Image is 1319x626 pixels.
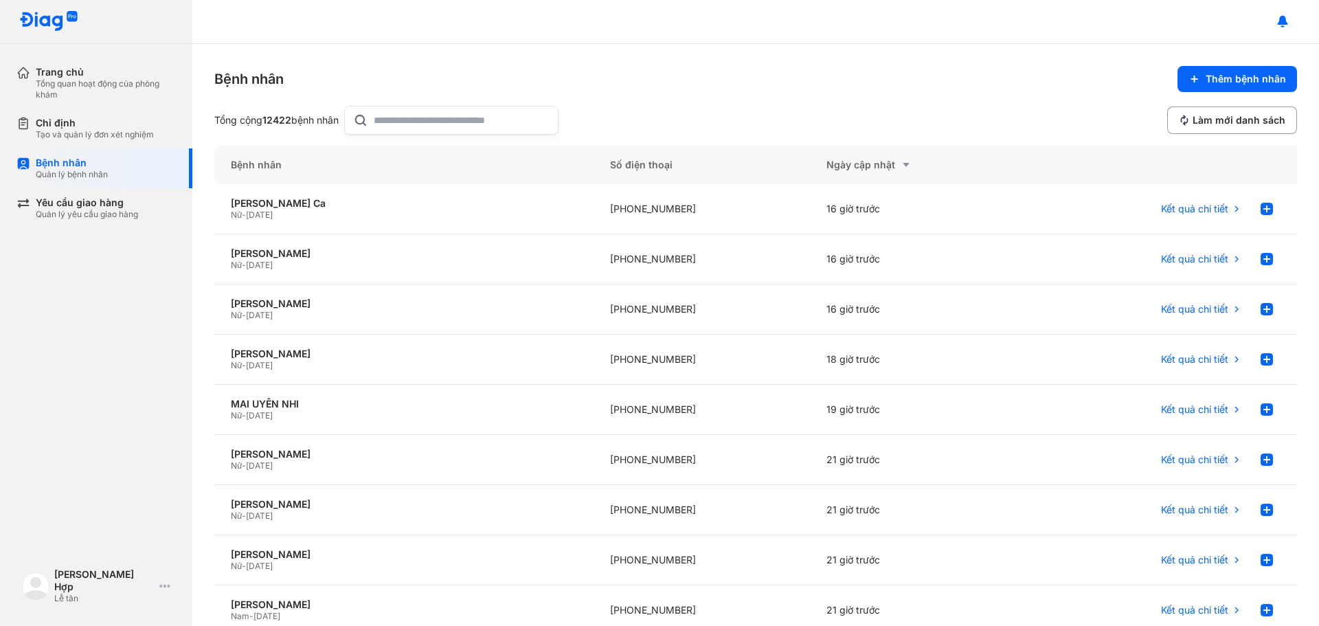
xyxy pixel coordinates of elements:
[246,360,273,370] span: [DATE]
[231,348,577,360] div: [PERSON_NAME]
[19,11,78,32] img: logo
[1161,604,1228,616] span: Kết quả chi tiết
[594,385,810,435] div: [PHONE_NUMBER]
[246,561,273,571] span: [DATE]
[36,117,154,129] div: Chỉ định
[242,410,246,421] span: -
[826,157,1010,173] div: Ngày cập nhật
[36,197,138,209] div: Yêu cầu giao hàng
[242,561,246,571] span: -
[246,511,273,521] span: [DATE]
[1161,253,1228,265] span: Kết quả chi tiết
[810,234,1026,284] div: 16 giờ trước
[231,561,242,571] span: Nữ
[231,298,577,310] div: [PERSON_NAME]
[231,460,242,471] span: Nữ
[810,435,1026,485] div: 21 giờ trước
[1193,114,1285,126] span: Làm mới danh sách
[36,66,176,78] div: Trang chủ
[1177,66,1297,92] button: Thêm bệnh nhân
[246,260,273,270] span: [DATE]
[36,129,154,140] div: Tạo và quản lý đơn xét nghiệm
[36,169,108,180] div: Quản lý bệnh nhân
[54,568,154,593] div: [PERSON_NAME] Hợp
[810,485,1026,535] div: 21 giờ trước
[249,611,253,621] span: -
[214,114,339,126] div: Tổng cộng bệnh nhân
[231,197,577,210] div: [PERSON_NAME] Ca
[1161,454,1228,466] span: Kết quả chi tiết
[242,360,246,370] span: -
[231,511,242,521] span: Nữ
[1161,353,1228,366] span: Kết quả chi tiết
[594,435,810,485] div: [PHONE_NUMBER]
[231,611,249,621] span: Nam
[594,146,810,184] div: Số điện thoại
[242,210,246,220] span: -
[231,210,242,220] span: Nữ
[242,460,246,471] span: -
[594,234,810,284] div: [PHONE_NUMBER]
[246,410,273,421] span: [DATE]
[231,398,577,410] div: MAI UYÊN NHI
[810,385,1026,435] div: 19 giờ trước
[253,611,280,621] span: [DATE]
[36,157,108,169] div: Bệnh nhân
[246,310,273,320] span: [DATE]
[242,260,246,270] span: -
[214,69,284,89] div: Bệnh nhân
[1161,403,1228,416] span: Kết quả chi tiết
[810,335,1026,385] div: 18 giờ trước
[36,209,138,220] div: Quản lý yêu cầu giao hàng
[594,284,810,335] div: [PHONE_NUMBER]
[1161,203,1228,215] span: Kết quả chi tiết
[231,360,242,370] span: Nữ
[1161,504,1228,516] span: Kết quả chi tiết
[54,593,154,604] div: Lễ tân
[36,78,176,100] div: Tổng quan hoạt động của phòng khám
[246,460,273,471] span: [DATE]
[810,284,1026,335] div: 16 giờ trước
[1161,554,1228,566] span: Kết quả chi tiết
[810,535,1026,585] div: 21 giờ trước
[1167,107,1297,134] button: Làm mới danh sách
[231,599,577,611] div: [PERSON_NAME]
[214,146,594,184] div: Bệnh nhân
[22,572,49,600] img: logo
[594,535,810,585] div: [PHONE_NUMBER]
[262,114,291,126] span: 12422
[231,548,577,561] div: [PERSON_NAME]
[594,335,810,385] div: [PHONE_NUMBER]
[594,184,810,234] div: [PHONE_NUMBER]
[231,310,242,320] span: Nữ
[231,260,242,270] span: Nữ
[242,310,246,320] span: -
[242,511,246,521] span: -
[1206,73,1286,85] span: Thêm bệnh nhân
[1161,303,1228,315] span: Kết quả chi tiết
[594,485,810,535] div: [PHONE_NUMBER]
[231,498,577,511] div: [PERSON_NAME]
[246,210,273,220] span: [DATE]
[231,247,577,260] div: [PERSON_NAME]
[231,448,577,460] div: [PERSON_NAME]
[231,410,242,421] span: Nữ
[810,184,1026,234] div: 16 giờ trước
